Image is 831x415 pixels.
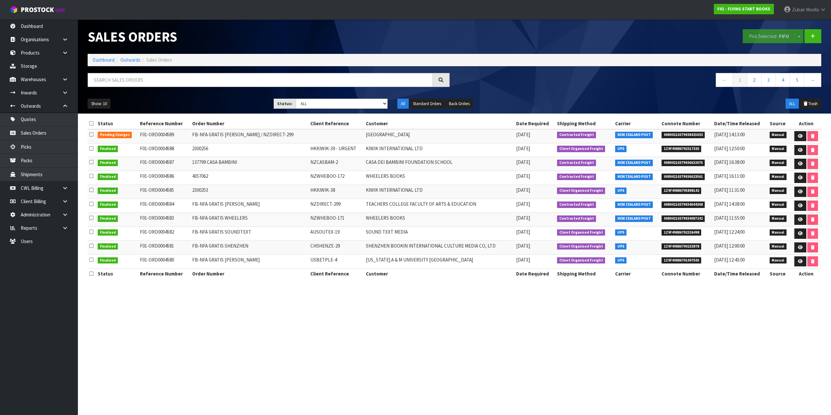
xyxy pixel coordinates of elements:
[98,201,118,208] span: Finalised
[714,159,745,165] span: [DATE] 16:38:00
[515,268,555,279] th: Date Required
[96,268,138,279] th: Status
[770,132,787,138] span: Manual
[191,254,309,268] td: FB-NFA GRATIS [PERSON_NAME]
[409,99,445,109] button: Standard Orders
[770,160,787,166] span: Manual
[615,146,627,152] span: UPS
[714,215,745,221] span: [DATE] 11:55:00
[770,243,787,250] span: Manual
[770,146,787,152] span: Manual
[93,57,115,63] a: Dashboard
[146,57,172,63] span: Sales Orders
[138,213,190,227] td: F01-ORD0004583
[309,227,365,241] td: AUSOUTEX-19
[138,157,190,171] td: F01-ORD0004587
[662,215,705,222] span: 00894210379934087242
[277,101,292,106] strong: Status:
[713,268,768,279] th: Date/Time Released
[557,188,605,194] span: Client Organised Freight
[138,268,190,279] th: Reference Number
[662,243,701,250] span: 1Z9F49886790233878
[615,257,627,264] span: UPS
[761,73,776,87] a: 3
[191,143,309,157] td: 2300256
[364,227,515,241] td: SOUND TEXT MEDIA
[557,174,596,180] span: Contracted Freight
[88,99,110,109] button: Show: 10
[120,57,141,63] a: Outwards
[98,243,118,250] span: Finalised
[98,215,118,222] span: Finalised
[714,229,745,235] span: [DATE] 12:24:00
[138,171,190,185] td: F01-ORD0004586
[309,199,365,213] td: NZDIRECT-299
[662,174,705,180] span: 00894210379936623561
[309,213,365,227] td: NZWHEBOO-171
[191,185,309,199] td: 2300253
[309,118,365,129] th: Client Reference
[615,160,653,166] span: NEW ZEALAND POST
[770,257,787,264] span: Manual
[445,99,473,109] button: Back Orders
[557,160,596,166] span: Contracted Freight
[98,188,118,194] span: Finalised
[662,257,701,264] span: 1Z9F49886791097505
[615,132,653,138] span: NEW ZEALAND POST
[191,227,309,241] td: FB-NFA GRATIS SOUNDTEXT
[191,199,309,213] td: FB-NFA GRATIS [PERSON_NAME]
[10,6,18,14] img: cube-alt.png
[516,257,530,263] span: [DATE]
[770,188,787,194] span: Manual
[786,99,799,109] button: ALL
[614,118,660,129] th: Carrier
[768,118,791,129] th: Source
[364,199,515,213] td: TEACHERS COLLEGE FACULTY OF ARTS & EDUCATION
[364,118,515,129] th: Customer
[555,268,614,279] th: Shipping Method
[364,240,515,254] td: SHENZHEN BOOKIN INTERNATIONAL CULTURE MEDIA CO, LTD
[459,73,821,89] nav: Page navigation
[790,73,804,87] a: 5
[768,268,791,279] th: Source
[98,257,118,264] span: Finalised
[792,6,805,13] span: Zubair
[615,201,653,208] span: NEW ZEALAND POST
[516,243,530,249] span: [DATE]
[660,268,713,279] th: Connote Number
[714,257,745,263] span: [DATE] 12:43:00
[98,146,118,152] span: Finalised
[516,229,530,235] span: [DATE]
[364,268,515,279] th: Customer
[88,29,450,44] h1: Sales Orders
[138,129,190,143] td: F01-ORD0004589
[662,160,705,166] span: 00894210379936632075
[98,132,132,138] span: Pending Charges
[770,229,787,236] span: Manual
[716,73,733,87] a: ←
[614,268,660,279] th: Carrier
[791,118,821,129] th: Action
[516,201,530,207] span: [DATE]
[364,254,515,268] td: [US_STATE] A & M UNIVERSITY [GEOGRAPHIC_DATA]
[397,99,409,109] button: All
[557,257,605,264] span: Client Organised Freight
[138,143,190,157] td: F01-ORD0004588
[516,187,530,193] span: [DATE]
[138,118,190,129] th: Reference Number
[770,201,787,208] span: Manual
[364,129,515,143] td: [GEOGRAPHIC_DATA]
[309,240,365,254] td: CHSHENZE-29
[138,185,190,199] td: F01-ORD0004585
[714,131,745,138] span: [DATE] 14:13:00
[747,73,762,87] a: 2
[516,145,530,152] span: [DATE]
[96,118,138,129] th: Status
[557,229,605,236] span: Client Organised Freight
[191,171,309,185] td: 4357062
[309,157,365,171] td: NZCASBAM-2
[191,213,309,227] td: FB-NFA GRATIS WHEELERS
[714,201,745,207] span: [DATE] 14:38:00
[138,227,190,241] td: F01-ORD0004582
[309,268,365,279] th: Client Reference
